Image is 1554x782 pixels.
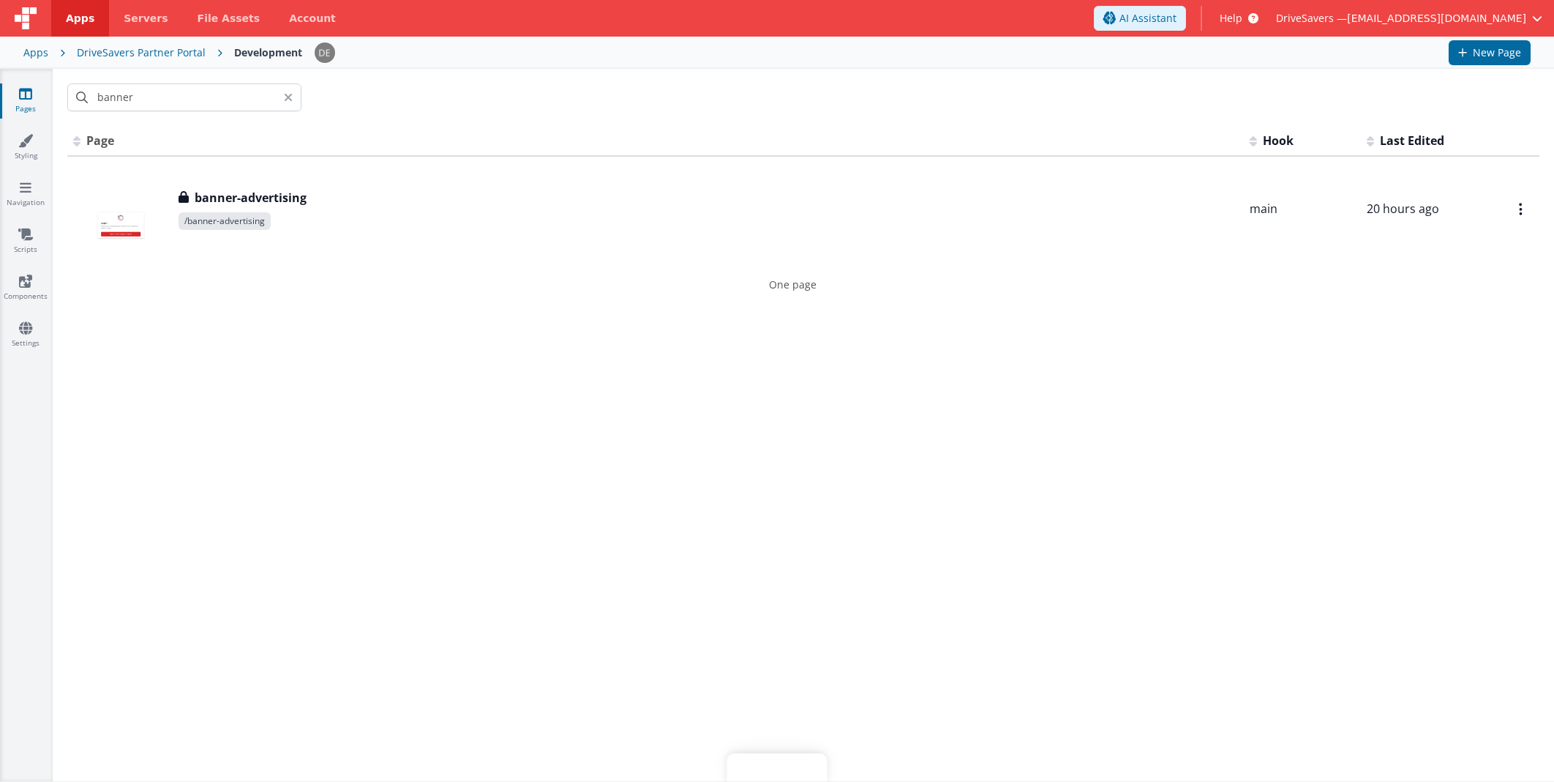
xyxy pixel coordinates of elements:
[67,277,1517,292] p: One page
[124,11,168,26] span: Servers
[23,45,48,60] div: Apps
[234,45,302,60] div: Development
[1220,11,1242,26] span: Help
[1276,11,1542,26] button: DriveSavers — [EMAIL_ADDRESS][DOMAIN_NAME]
[1276,11,1347,26] span: DriveSavers —
[1380,133,1444,149] span: Last Edited
[198,11,260,26] span: File Assets
[77,45,206,60] div: DriveSavers Partner Portal
[179,212,271,230] span: /banner-advertising
[1367,201,1439,217] span: 20 hours ago
[1263,133,1294,149] span: Hook
[67,83,301,111] input: Search pages, id's ...
[1449,40,1531,65] button: New Page
[1510,194,1534,224] button: Options
[66,11,94,26] span: Apps
[1119,11,1176,26] span: AI Assistant
[86,133,114,149] span: Page
[1347,11,1526,26] span: [EMAIL_ADDRESS][DOMAIN_NAME]
[315,42,335,63] img: c1374c675423fc74691aaade354d0b4b
[1250,201,1355,217] div: main
[1094,6,1186,31] button: AI Assistant
[195,189,307,206] h3: banner-advertising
